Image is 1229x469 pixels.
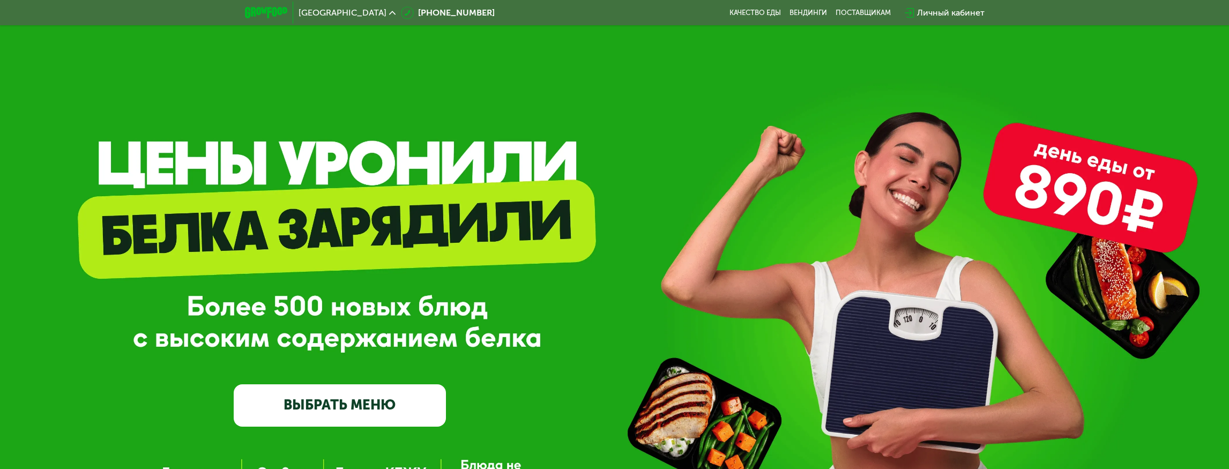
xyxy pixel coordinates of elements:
div: поставщикам [836,9,891,17]
a: Вендинги [789,9,827,17]
a: Качество еды [729,9,781,17]
a: [PHONE_NUMBER] [401,6,495,19]
a: ВЫБРАТЬ МЕНЮ [234,384,446,427]
div: Личный кабинет [917,6,985,19]
span: [GEOGRAPHIC_DATA] [299,9,386,17]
